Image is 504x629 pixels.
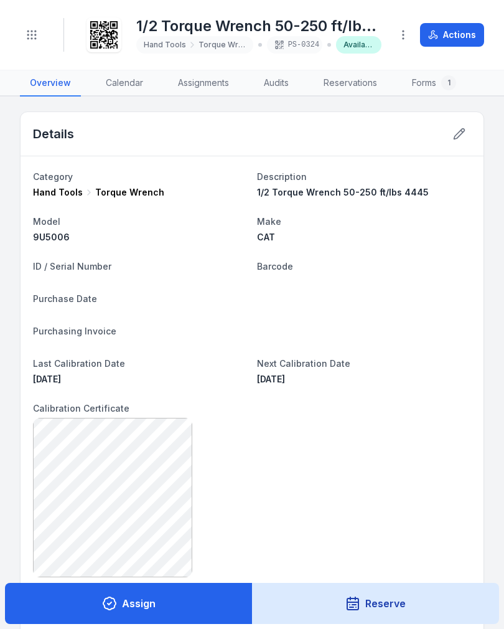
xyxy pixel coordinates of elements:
[257,187,429,197] span: 1/2 Torque Wrench 50-250 ft/lbs 4445
[168,70,239,97] a: Assignments
[257,171,307,182] span: Description
[252,583,500,624] button: Reserve
[33,186,83,199] span: Hand Tools
[95,186,164,199] span: Torque Wrench
[96,70,153,97] a: Calendar
[267,36,322,54] div: PS-0324
[254,70,299,97] a: Audits
[257,216,281,227] span: Make
[33,374,61,384] span: [DATE]
[257,232,275,242] span: CAT
[144,40,186,50] span: Hand Tools
[257,374,285,384] span: [DATE]
[198,40,246,50] span: Torque Wrench
[33,374,61,384] time: 5/3/2025, 12:00:00 am
[5,583,253,624] button: Assign
[257,374,285,384] time: 5/9/2025, 12:00:00 am
[33,216,60,227] span: Model
[33,261,111,272] span: ID / Serial Number
[33,326,116,336] span: Purchasing Invoice
[314,70,387,97] a: Reservations
[33,125,74,143] h2: Details
[33,358,125,369] span: Last Calibration Date
[33,293,97,304] span: Purchase Date
[257,358,350,369] span: Next Calibration Date
[20,23,44,47] button: Toggle navigation
[420,23,484,47] button: Actions
[33,232,70,242] span: 9U5006
[402,70,466,97] a: Forms1
[136,16,381,36] h1: 1/2 Torque Wrench 50-250 ft/lbs 4445
[441,75,456,90] div: 1
[257,261,293,272] span: Barcode
[336,36,381,54] div: Available
[33,171,73,182] span: Category
[33,403,129,414] span: Calibration Certificate
[20,70,81,97] a: Overview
